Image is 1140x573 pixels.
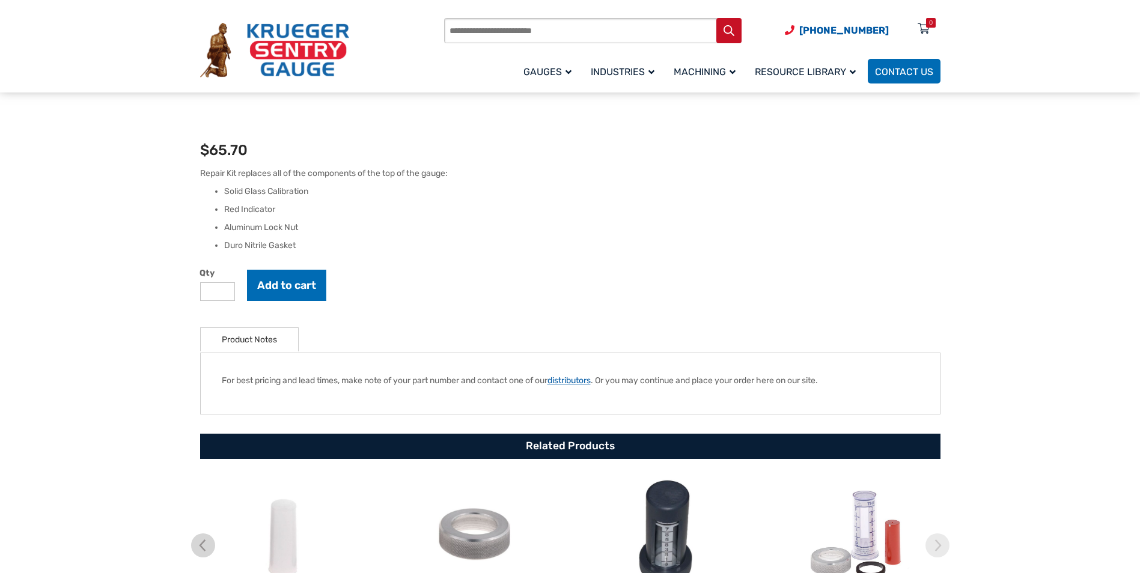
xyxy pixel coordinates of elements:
[925,533,949,557] img: chevron-right.svg
[224,204,940,216] li: Red Indicator
[222,374,919,387] p: For best pricing and lead times, make note of your part number and contact one of our . Or you ma...
[674,66,736,77] span: Machining
[200,167,940,180] p: Repair Kit replaces all of the components of the top of the gauge:
[191,533,215,557] img: chevron-left.svg
[222,328,277,351] a: Product Notes
[247,270,326,301] button: Add to cart
[584,57,666,85] a: Industries
[200,282,235,301] input: Product quantity
[523,66,572,77] span: Gauges
[516,57,584,85] a: Gauges
[799,25,889,36] span: [PHONE_NUMBER]
[200,142,248,159] bdi: 65.70
[591,66,654,77] span: Industries
[224,222,940,234] li: Aluminum Lock Nut
[200,142,209,159] span: $
[200,434,940,459] h2: Related Products
[785,23,889,38] a: Phone Number (920) 434-8860
[224,240,940,252] li: Duro Nitrile Gasket
[200,23,349,78] img: Krueger Sentry Gauge
[224,186,940,198] li: Solid Glass Calibration
[868,59,940,83] a: Contact Us
[547,375,591,386] a: distributors
[666,57,748,85] a: Machining
[748,57,868,85] a: Resource Library
[875,66,933,77] span: Contact Us
[755,66,856,77] span: Resource Library
[929,18,933,28] div: 0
